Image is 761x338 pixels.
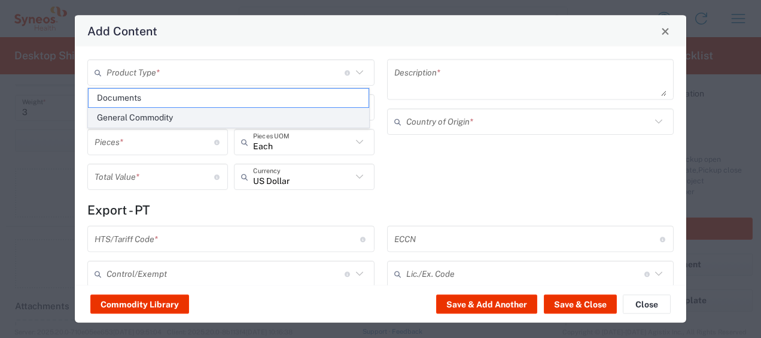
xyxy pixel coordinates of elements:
[657,23,674,40] button: Close
[87,203,674,218] h4: Export - PT
[89,108,369,127] span: General Commodity
[90,295,189,314] button: Commodity Library
[623,295,671,314] button: Close
[436,295,537,314] button: Save & Add Another
[89,89,369,107] span: Documents
[87,22,157,40] h4: Add Content
[544,295,617,314] button: Save & Close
